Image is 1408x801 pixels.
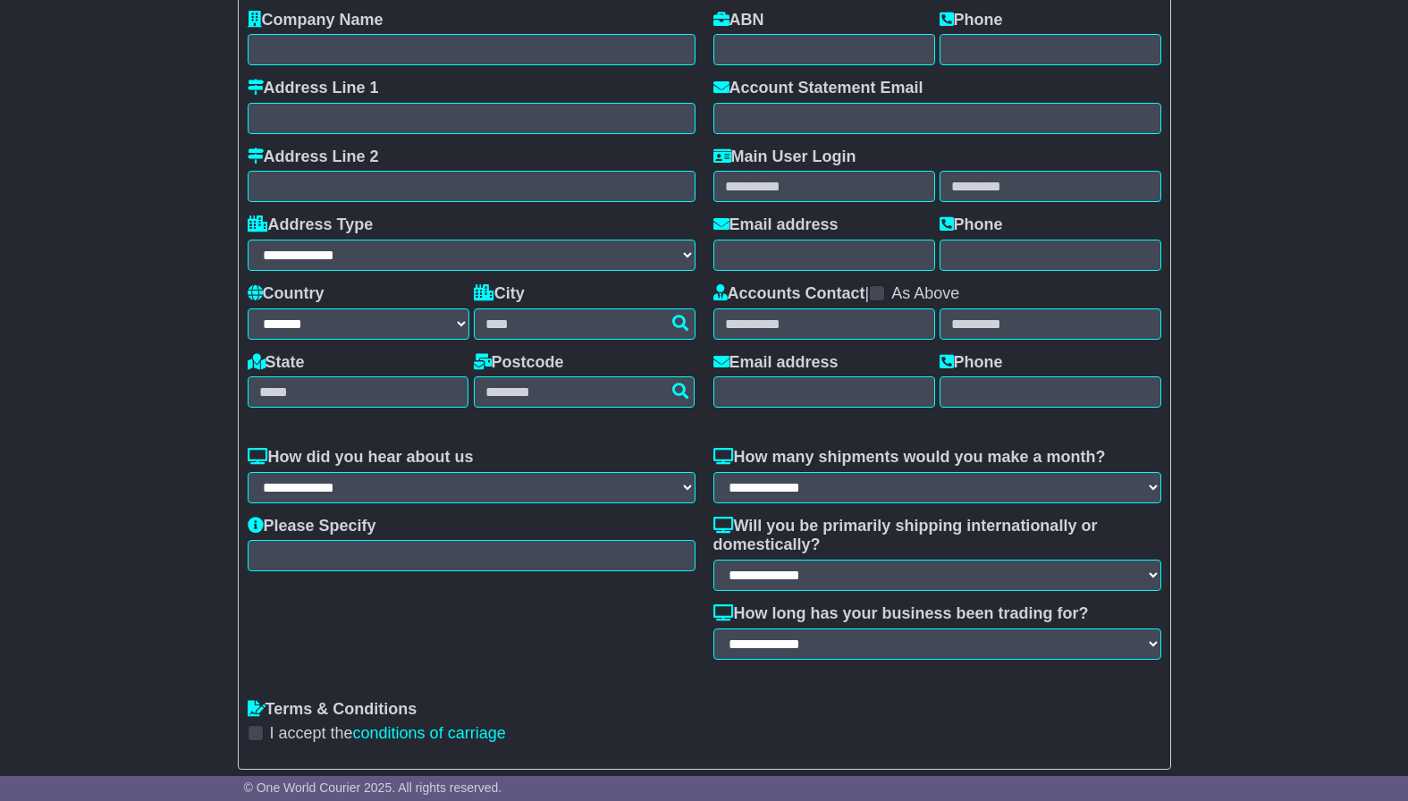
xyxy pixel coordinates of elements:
div: | [713,284,1161,308]
label: Address Type [248,215,374,235]
label: Will you be primarily shipping internationally or domestically? [713,517,1161,555]
a: conditions of carriage [353,724,506,742]
label: City [474,284,525,304]
label: I accept the [270,724,506,744]
label: Terms & Conditions [248,700,417,720]
label: Please Specify [248,517,376,536]
label: Accounts Contact [713,284,865,304]
label: Phone [940,215,1003,235]
label: Postcode [474,353,564,373]
label: Main User Login [713,148,856,167]
label: Phone [940,11,1003,30]
label: Email address [713,215,839,235]
label: Phone [940,353,1003,373]
label: How did you hear about us [248,448,474,468]
label: How long has your business been trading for? [713,604,1089,624]
label: ABN [713,11,764,30]
label: As Above [891,284,959,304]
label: Email address [713,353,839,373]
label: Company Name [248,11,384,30]
label: Country [248,284,325,304]
span: © One World Courier 2025. All rights reserved. [244,780,502,795]
label: State [248,353,305,373]
label: Account Statement Email [713,79,923,98]
label: Address Line 2 [248,148,379,167]
label: Address Line 1 [248,79,379,98]
label: How many shipments would you make a month? [713,448,1106,468]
